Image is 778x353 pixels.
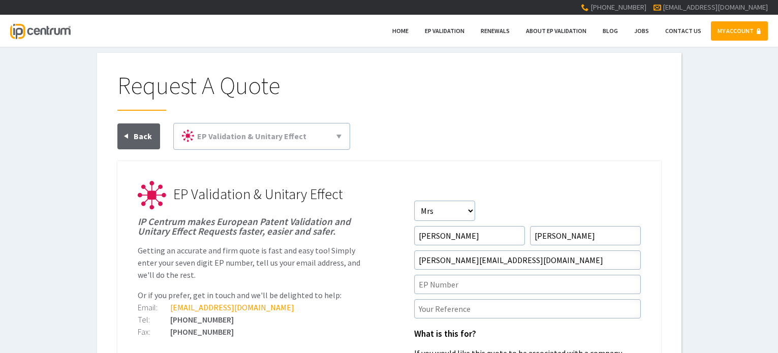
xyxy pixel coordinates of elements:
div: Tel: [138,315,170,324]
a: Contact Us [659,21,708,41]
input: EP Number [414,275,641,294]
a: [EMAIL_ADDRESS][DOMAIN_NAME] [663,3,768,12]
span: Contact Us [665,27,701,35]
span: Jobs [634,27,649,35]
a: EP Validation [418,21,471,41]
span: EP Validation & Unitary Effect [173,185,343,203]
a: Renewals [474,21,516,41]
span: EP Validation [425,27,464,35]
input: First Name [414,226,525,245]
input: Surname [530,226,641,245]
a: [EMAIL_ADDRESS][DOMAIN_NAME] [170,302,294,312]
a: Back [117,123,160,149]
span: Back [134,131,152,141]
p: Getting an accurate and firm quote is fast and easy too! Simply enter your seven digit EP number,... [138,244,364,281]
a: MY ACCOUNT [711,21,768,41]
a: Home [386,21,415,41]
span: Home [392,27,409,35]
div: [PHONE_NUMBER] [138,328,364,336]
div: Fax: [138,328,170,336]
span: About EP Validation [526,27,586,35]
a: IP Centrum [10,15,70,47]
h1: IP Centrum makes European Patent Validation and Unitary Effect Requests faster, easier and safer. [138,217,364,236]
h1: Request A Quote [117,73,661,111]
a: Jobs [628,21,656,41]
span: [PHONE_NUMBER] [590,3,646,12]
div: Email: [138,303,170,311]
div: [PHONE_NUMBER] [138,315,364,324]
span: EP Validation & Unitary Effect [197,131,306,141]
a: Blog [596,21,625,41]
span: Blog [603,27,618,35]
p: Or if you prefer, get in touch and we'll be delighted to help: [138,289,364,301]
span: Renewals [481,27,510,35]
input: Your Reference [414,299,641,318]
h1: What is this for? [414,330,641,339]
a: About EP Validation [519,21,593,41]
a: EP Validation & Unitary Effect [178,127,346,145]
input: Email [414,250,641,270]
